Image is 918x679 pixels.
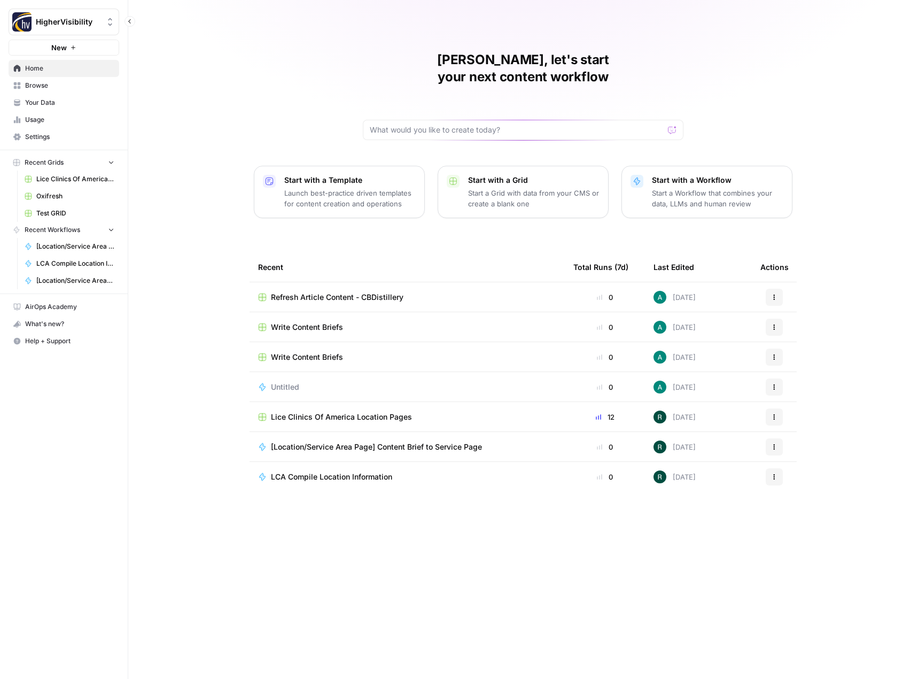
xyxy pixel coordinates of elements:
span: AirOps Academy [25,302,114,312]
p: Start a Workflow that combines your data, LLMs and human review [652,188,783,209]
div: [DATE] [654,441,696,453]
div: 0 [573,292,636,303]
span: [Location/Service Area Page] Content Brief to Service Page [271,442,482,452]
img: 62jjqr7awqq1wg0kgnt25cb53p6h [654,381,666,393]
a: Usage [9,111,119,128]
img: 62jjqr7awqq1wg0kgnt25cb53p6h [654,351,666,364]
a: Lice Clinics Of America Location Pages [258,412,556,422]
a: [Location/Service Area Page] Content Brief to Service Page [20,238,119,255]
button: Help + Support [9,333,119,350]
span: Test GRID [36,209,114,218]
p: Start with a Workflow [652,175,783,186]
p: Launch best-practice driven templates for content creation and operations [284,188,416,209]
img: wzqv5aa18vwnn3kdzjmhxjainaca [654,441,666,453]
div: Last Edited [654,252,694,282]
span: [Location/Service Area Page] Content Brief to Service Page [36,242,114,251]
p: Start with a Grid [468,175,600,186]
a: LCA Compile Location Information [258,472,556,482]
span: Recent Workflows [25,225,80,235]
button: Recent Grids [9,155,119,171]
span: Browse [25,81,114,90]
div: [DATE] [654,321,696,334]
div: 0 [573,472,636,482]
a: Home [9,60,119,77]
div: Actions [760,252,789,282]
div: What's new? [9,316,119,332]
span: Your Data [25,98,114,107]
button: Workspace: HigherVisibility [9,9,119,35]
a: [Location/Service Area Page] Content Brief to Service Page [258,442,556,452]
h1: [PERSON_NAME], let's start your next content workflow [363,51,683,86]
span: Lice Clinics Of America Location Pages [36,174,114,184]
input: What would you like to create today? [370,125,664,135]
div: [DATE] [654,351,696,364]
div: 0 [573,352,636,362]
button: Recent Workflows [9,222,119,238]
div: 0 [573,442,636,452]
a: Oxifresh [20,188,119,205]
span: LCA Compile Location Information [271,472,392,482]
a: LCA Compile Location Information [20,255,119,272]
div: [DATE] [654,411,696,423]
span: Oxifresh [36,191,114,201]
a: Refresh Article Content - CBDistillery [258,292,556,303]
span: Help + Support [25,336,114,346]
span: Write Content Briefs [271,322,343,333]
a: Write Content Briefs [258,322,556,333]
span: New [51,42,67,53]
img: HigherVisibility Logo [12,12,32,32]
a: AirOps Academy [9,298,119,315]
div: 0 [573,382,636,392]
a: [Location/Service Area] Keyword to Content Brief [20,272,119,289]
div: 12 [573,412,636,422]
span: LCA Compile Location Information [36,259,114,268]
span: Home [25,64,114,73]
div: Recent [258,252,556,282]
div: Total Runs (7d) [573,252,628,282]
img: wzqv5aa18vwnn3kdzjmhxjainaca [654,411,666,423]
a: Browse [9,77,119,94]
a: Untitled [258,382,556,392]
span: Lice Clinics Of America Location Pages [271,412,412,422]
button: Start with a WorkflowStart a Workflow that combines your data, LLMs and human review [621,166,792,218]
a: Write Content Briefs [258,352,556,362]
span: Refresh Article Content - CBDistillery [271,292,403,303]
span: Untitled [271,382,299,392]
a: Lice Clinics Of America Location Pages [20,171,119,188]
img: 62jjqr7awqq1wg0kgnt25cb53p6h [654,291,666,304]
p: Start a Grid with data from your CMS or create a blank one [468,188,600,209]
img: 62jjqr7awqq1wg0kgnt25cb53p6h [654,321,666,334]
span: [Location/Service Area] Keyword to Content Brief [36,276,114,286]
span: Usage [25,115,114,125]
span: HigherVisibility [36,17,100,27]
p: Start with a Template [284,175,416,186]
a: Your Data [9,94,119,111]
span: Recent Grids [25,158,64,167]
button: Start with a TemplateLaunch best-practice driven templates for content creation and operations [254,166,425,218]
div: [DATE] [654,470,696,483]
button: Start with a GridStart a Grid with data from your CMS or create a blank one [438,166,609,218]
button: What's new? [9,315,119,333]
div: [DATE] [654,291,696,304]
div: [DATE] [654,381,696,393]
span: Settings [25,132,114,142]
img: wzqv5aa18vwnn3kdzjmhxjainaca [654,470,666,483]
a: Test GRID [20,205,119,222]
button: New [9,40,119,56]
div: 0 [573,322,636,333]
span: Write Content Briefs [271,352,343,362]
a: Settings [9,128,119,145]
